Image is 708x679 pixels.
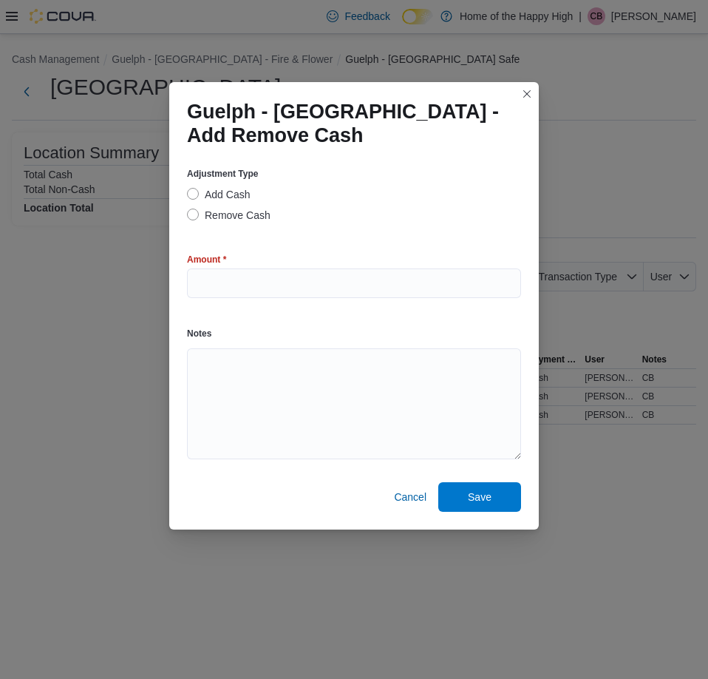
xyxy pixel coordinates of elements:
[394,490,426,504] span: Cancel
[187,254,226,266] label: Amount *
[468,490,491,504] span: Save
[438,482,521,512] button: Save
[187,100,509,147] h1: Guelph - [GEOGRAPHIC_DATA] - Add Remove Cash
[187,186,250,203] label: Add Cash
[518,85,536,103] button: Closes this modal window
[187,168,258,180] label: Adjustment Type
[187,328,211,339] label: Notes
[187,206,270,224] label: Remove Cash
[388,482,432,512] button: Cancel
